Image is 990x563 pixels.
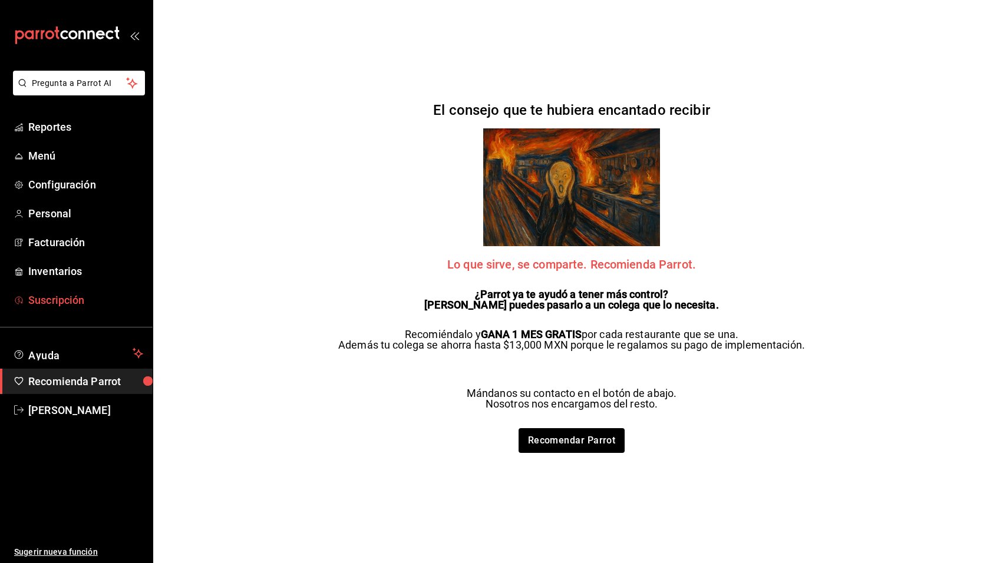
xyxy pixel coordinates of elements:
[483,128,660,246] img: referrals Parrot
[28,263,143,279] span: Inventarios
[28,148,143,164] span: Menú
[338,329,805,350] p: Recomiéndalo y por cada restaurante que se una. Además tu colega se ahorra hasta $13,000 MXN porq...
[14,546,143,558] span: Sugerir nueva función
[28,234,143,250] span: Facturación
[28,402,143,418] span: [PERSON_NAME]
[130,31,139,40] button: open_drawer_menu
[28,119,143,135] span: Reportes
[475,288,668,300] strong: ¿Parrot ya te ayudó a tener más control?
[433,103,710,117] h2: El consejo que te hubiera encantado recibir
[481,328,582,340] strong: GANA 1 MES GRATIS
[28,177,143,193] span: Configuración
[28,206,143,221] span: Personal
[467,388,677,409] p: Mándanos su contacto en el botón de abajo. Nosotros nos encargamos del resto.
[519,428,625,453] a: Recomendar Parrot
[32,77,127,90] span: Pregunta a Parrot AI
[424,299,719,311] strong: [PERSON_NAME] puedes pasarlo a un colega que lo necesita.
[13,71,145,95] button: Pregunta a Parrot AI
[28,373,143,389] span: Recomienda Parrot
[447,259,696,270] span: Lo que sirve, se comparte. Recomienda Parrot.
[8,85,145,98] a: Pregunta a Parrot AI
[28,292,143,308] span: Suscripción
[28,346,128,360] span: Ayuda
